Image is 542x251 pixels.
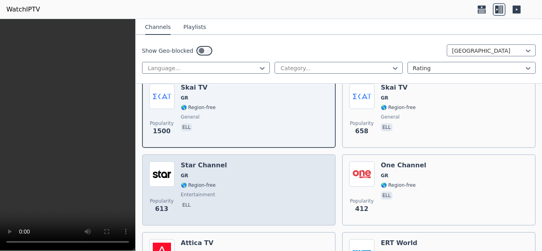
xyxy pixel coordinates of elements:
button: Channels [145,20,171,35]
span: GR [381,95,388,101]
p: ell [181,201,192,209]
h6: One Channel [381,161,426,169]
h6: Skai TV [181,84,216,92]
img: Star Channel [149,161,175,187]
h6: ERT World [381,239,417,247]
h6: Skai TV [381,84,416,92]
span: 613 [155,204,168,214]
span: 412 [355,204,368,214]
img: One Channel [349,161,375,187]
h6: Star Channel [181,161,227,169]
span: entertainment [181,192,215,198]
span: GR [181,95,188,101]
span: Popularity [150,198,173,204]
span: general [181,114,200,120]
p: ell [181,123,192,131]
span: 🌎 Region-free [381,104,416,111]
a: WatchIPTV [6,5,40,14]
span: 🌎 Region-free [381,182,416,188]
span: Popularity [350,120,374,126]
p: ell [381,192,392,199]
label: Show Geo-blocked [142,47,194,55]
span: GR [381,172,388,179]
span: general [381,114,400,120]
p: ell [381,123,392,131]
h6: Attica TV [181,239,216,247]
span: Popularity [350,198,374,204]
button: Playlists [183,20,206,35]
span: 658 [355,126,368,136]
img: Skai TV [349,84,375,109]
img: Skai TV [149,84,175,109]
span: 1500 [153,126,171,136]
span: 🌎 Region-free [181,182,216,188]
span: Popularity [150,120,173,126]
span: 🌎 Region-free [181,104,216,111]
span: GR [181,172,188,179]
